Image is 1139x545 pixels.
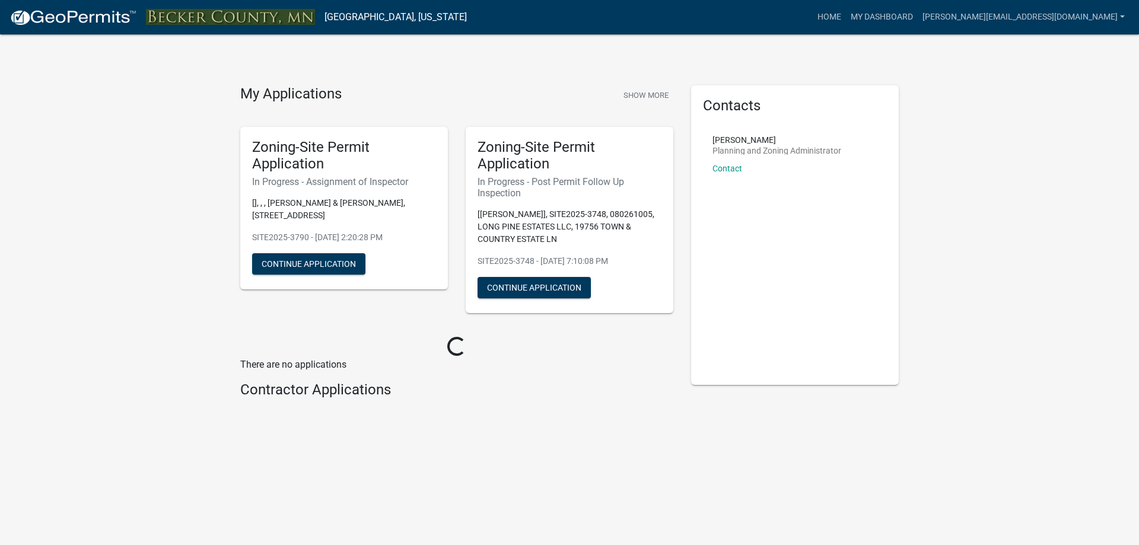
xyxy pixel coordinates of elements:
[252,176,436,187] h6: In Progress - Assignment of Inspector
[703,97,887,114] h5: Contacts
[478,277,591,298] button: Continue Application
[478,176,661,199] h6: In Progress - Post Permit Follow Up Inspection
[252,139,436,173] h5: Zoning-Site Permit Application
[478,139,661,173] h5: Zoning-Site Permit Application
[240,85,342,103] h4: My Applications
[813,6,846,28] a: Home
[240,381,673,403] wm-workflow-list-section: Contractor Applications
[712,136,841,144] p: [PERSON_NAME]
[712,146,841,155] p: Planning and Zoning Administrator
[252,197,436,222] p: [], , , [PERSON_NAME] & [PERSON_NAME], [STREET_ADDRESS]
[712,164,742,173] a: Contact
[846,6,918,28] a: My Dashboard
[478,255,661,267] p: SITE2025-3748 - [DATE] 7:10:08 PM
[240,381,673,399] h4: Contractor Applications
[324,7,467,27] a: [GEOGRAPHIC_DATA], [US_STATE]
[146,9,315,25] img: Becker County, Minnesota
[252,253,365,275] button: Continue Application
[240,358,673,372] p: There are no applications
[478,208,661,246] p: [[PERSON_NAME]], SITE2025-3748, 080261005, LONG PINE ESTATES LLC, 19756 TOWN & COUNTRY ESTATE LN
[619,85,673,105] button: Show More
[252,231,436,244] p: SITE2025-3790 - [DATE] 2:20:28 PM
[918,6,1130,28] a: [PERSON_NAME][EMAIL_ADDRESS][DOMAIN_NAME]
